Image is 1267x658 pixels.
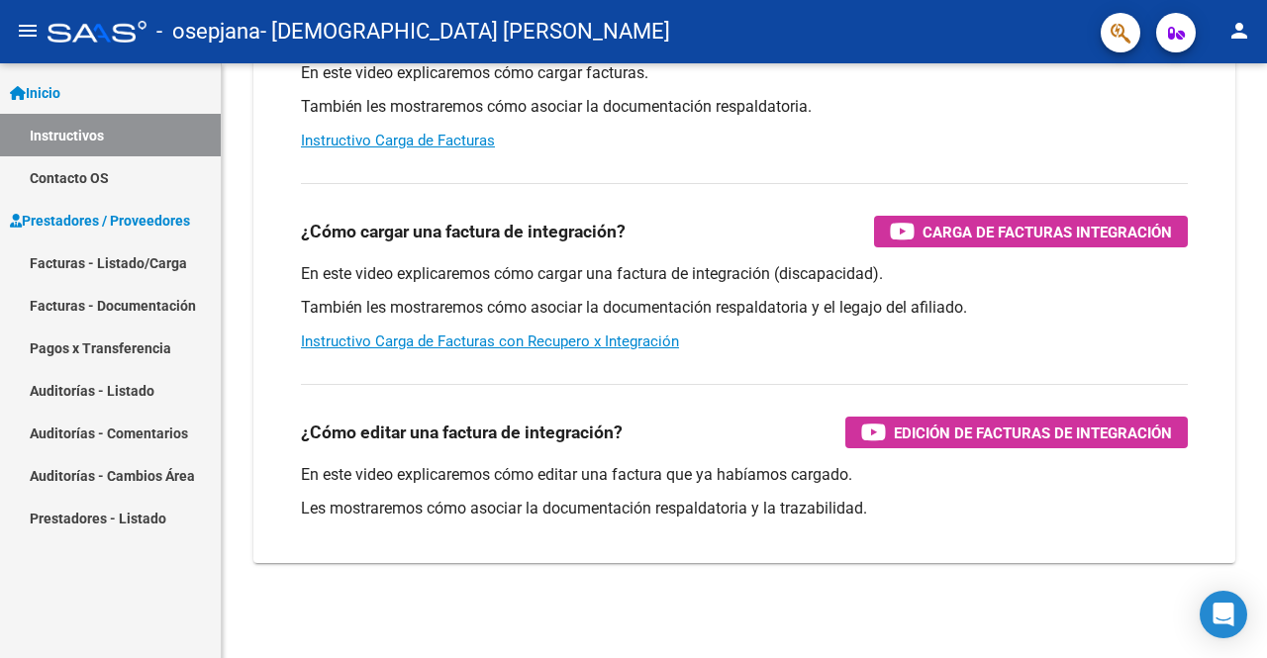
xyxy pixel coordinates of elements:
a: Instructivo Carga de Facturas [301,132,495,149]
mat-icon: menu [16,19,40,43]
span: - osepjana [156,10,260,53]
p: En este video explicaremos cómo cargar una factura de integración (discapacidad). [301,263,1188,285]
p: En este video explicaremos cómo cargar facturas. [301,62,1188,84]
span: Edición de Facturas de integración [894,421,1172,445]
span: Prestadores / Proveedores [10,210,190,232]
h3: ¿Cómo cargar una factura de integración? [301,218,626,245]
button: Carga de Facturas Integración [874,216,1188,247]
p: Les mostraremos cómo asociar la documentación respaldatoria y la trazabilidad. [301,498,1188,519]
a: Instructivo Carga de Facturas con Recupero x Integración [301,332,679,350]
p: En este video explicaremos cómo editar una factura que ya habíamos cargado. [301,464,1188,486]
span: Inicio [10,82,60,104]
p: También les mostraremos cómo asociar la documentación respaldatoria. [301,96,1188,118]
button: Edición de Facturas de integración [845,417,1188,448]
p: También les mostraremos cómo asociar la documentación respaldatoria y el legajo del afiliado. [301,297,1188,319]
span: - [DEMOGRAPHIC_DATA] [PERSON_NAME] [260,10,670,53]
h3: ¿Cómo editar una factura de integración? [301,419,623,446]
span: Carga de Facturas Integración [923,220,1172,244]
div: Open Intercom Messenger [1200,591,1247,638]
mat-icon: person [1227,19,1251,43]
